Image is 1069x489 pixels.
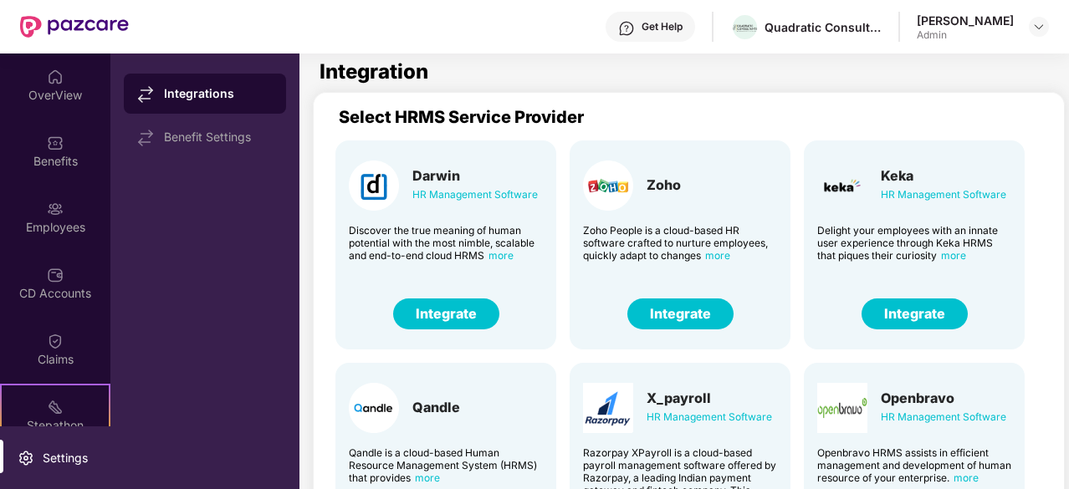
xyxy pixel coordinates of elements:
span: more [941,249,966,262]
button: Integrate [627,298,734,329]
div: HR Management Software [412,186,538,204]
div: Openbravo HRMS assists in efficient management and development of human resource of your enterprise. [817,446,1011,484]
img: svg+xml;base64,PHN2ZyBpZD0iRW1wbG95ZWVzIiB4bWxucz0iaHR0cDovL3d3dy53My5vcmcvMjAwMC9zdmciIHdpZHRoPS... [47,201,64,217]
img: quadratic_consultants_logo_3.png [733,24,757,32]
img: svg+xml;base64,PHN2ZyBpZD0iRHJvcGRvd24tMzJ4MzIiIHhtbG5zPSJodHRwOi8vd3d3LnczLm9yZy8yMDAwL3N2ZyIgd2... [1032,20,1046,33]
div: Integrations [164,85,273,102]
div: Stepathon [2,417,109,434]
div: HR Management Software [647,408,772,426]
button: Integrate [393,298,499,329]
img: svg+xml;base64,PHN2ZyBpZD0iU2V0dGluZy0yMHgyMCIgeG1sbnM9Imh0dHA6Ly93d3cudzMub3JnLzIwMDAvc3ZnIiB3aW... [18,450,34,466]
span: more [415,471,440,484]
span: more [705,249,730,262]
div: Quadratic Consultants [765,19,882,35]
img: New Pazcare Logo [20,16,129,38]
div: Benefit Settings [164,130,273,144]
div: X_payroll [647,390,772,406]
img: Card Logo [817,160,867,211]
span: more [488,249,514,262]
span: more [954,471,979,484]
button: Integrate [862,298,968,329]
img: Card Logo [349,383,399,433]
div: Qandle is a cloud-based Human Resource Management System (HRMS) that provides [349,446,543,484]
img: svg+xml;base64,PHN2ZyB4bWxucz0iaHR0cDovL3d3dy53My5vcmcvMjAwMC9zdmciIHdpZHRoPSIyMSIgaGVpZ2h0PSIyMC... [47,399,64,415]
img: svg+xml;base64,PHN2ZyBpZD0iQmVuZWZpdHMiIHhtbG5zPSJodHRwOi8vd3d3LnczLm9yZy8yMDAwL3N2ZyIgd2lkdGg9Ij... [47,135,64,151]
div: Zoho [647,176,681,193]
div: Get Help [642,20,683,33]
img: svg+xml;base64,PHN2ZyBpZD0iSGVscC0zMngzMiIgeG1sbnM9Imh0dHA6Ly93d3cudzMub3JnLzIwMDAvc3ZnIiB3aWR0aD... [618,20,635,37]
img: svg+xml;base64,PHN2ZyBpZD0iQ2xhaW0iIHhtbG5zPSJodHRwOi8vd3d3LnczLm9yZy8yMDAwL3N2ZyIgd2lkdGg9IjIwIi... [47,333,64,349]
div: HR Management Software [881,408,1006,426]
div: Darwin [412,167,538,184]
div: Openbravo [881,390,1006,406]
img: svg+xml;base64,PHN2ZyB4bWxucz0iaHR0cDovL3d3dy53My5vcmcvMjAwMC9zdmciIHdpZHRoPSIxNy44MzIiIGhlaWdodD... [137,130,154,146]
div: Settings [38,450,93,466]
div: HR Management Software [881,186,1006,204]
img: Card Logo [583,160,633,211]
div: Keka [881,167,1006,184]
div: Admin [917,28,1014,42]
img: svg+xml;base64,PHN2ZyBpZD0iSG9tZSIgeG1sbnM9Imh0dHA6Ly93d3cudzMub3JnLzIwMDAvc3ZnIiB3aWR0aD0iMjAiIG... [47,69,64,85]
div: Delight your employees with an innate user experience through Keka HRMS that piques their curiosity [817,224,1011,262]
img: svg+xml;base64,PHN2ZyBpZD0iQ0RfQWNjb3VudHMiIGRhdGEtbmFtZT0iQ0QgQWNjb3VudHMiIHhtbG5zPSJodHRwOi8vd3... [47,267,64,283]
img: Card Logo [583,383,633,433]
div: Discover the true meaning of human potential with the most nimble, scalable and end-to-end cloud ... [349,224,543,262]
img: svg+xml;base64,PHN2ZyB4bWxucz0iaHR0cDovL3d3dy53My5vcmcvMjAwMC9zdmciIHdpZHRoPSIxNy44MzIiIGhlaWdodD... [137,86,154,103]
div: Qandle [412,399,460,415]
div: [PERSON_NAME] [917,13,1014,28]
div: Zoho People is a cloud-based HR software crafted to nurture employees, quickly adapt to changes [583,224,777,262]
img: Card Logo [817,383,867,433]
img: Card Logo [349,160,399,211]
h1: Integration [320,62,428,82]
